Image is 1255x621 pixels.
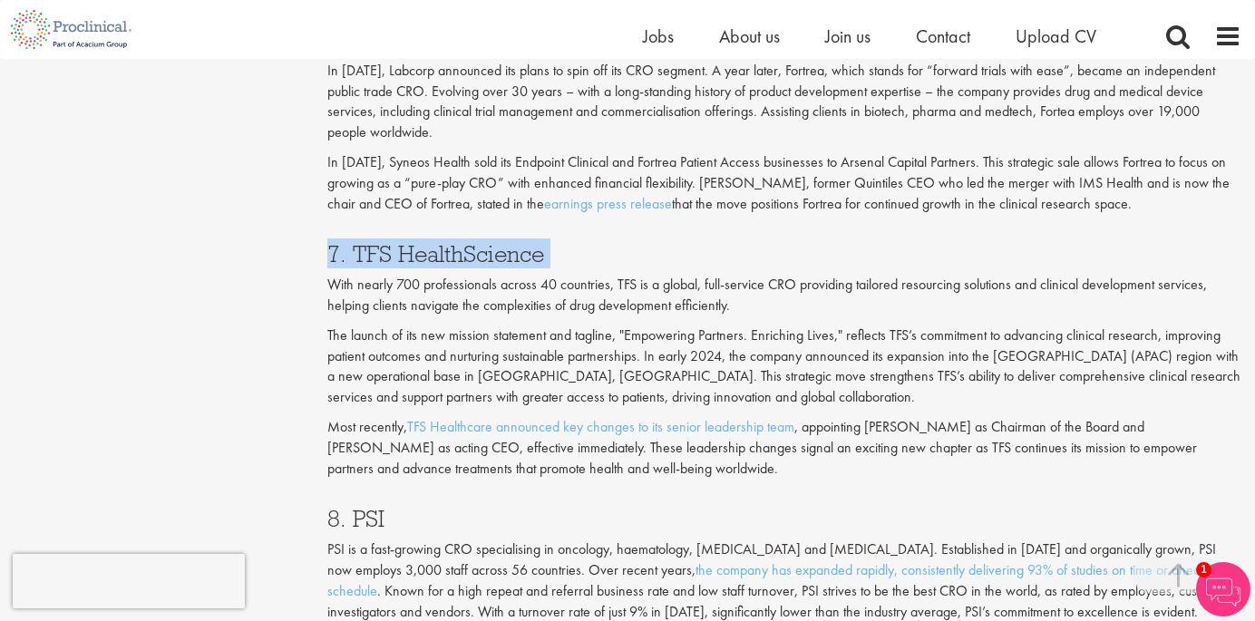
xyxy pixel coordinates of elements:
[327,242,1241,266] h3: 7. TFS HealthScience
[916,24,970,48] a: Contact
[327,152,1241,215] p: In [DATE], Syneos Health sold its Endpoint Clinical and Fortrea Patient Access businesses to Arse...
[719,24,780,48] a: About us
[13,554,245,608] iframe: reCAPTCHA
[327,417,1241,480] p: Most recently, , appointing [PERSON_NAME] as Chairman of the Board and [PERSON_NAME] as acting CE...
[407,417,794,436] a: TFS Healthcare announced key changes to its senior leadership team
[327,507,1241,530] h3: 8. PSI
[544,194,672,213] a: earnings press release
[327,325,1241,408] p: The launch of its new mission statement and tagline, "Empowering Partners. Enriching Lives," refl...
[1196,562,1250,616] img: Chatbot
[643,24,674,48] a: Jobs
[1196,562,1211,577] span: 1
[327,61,1241,143] p: In [DATE], Labcorp announced its plans to spin off its CRO segment. A year later, Fortrea, which ...
[327,275,1241,316] p: With nearly 700 professionals across 40 countries, TFS is a global, full-service CRO providing ta...
[1016,24,1096,48] a: Upload CV
[825,24,871,48] a: Join us
[327,560,1222,600] a: the company has expanded rapidly, consistently delivering 93% of studies on time or ahead of sche...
